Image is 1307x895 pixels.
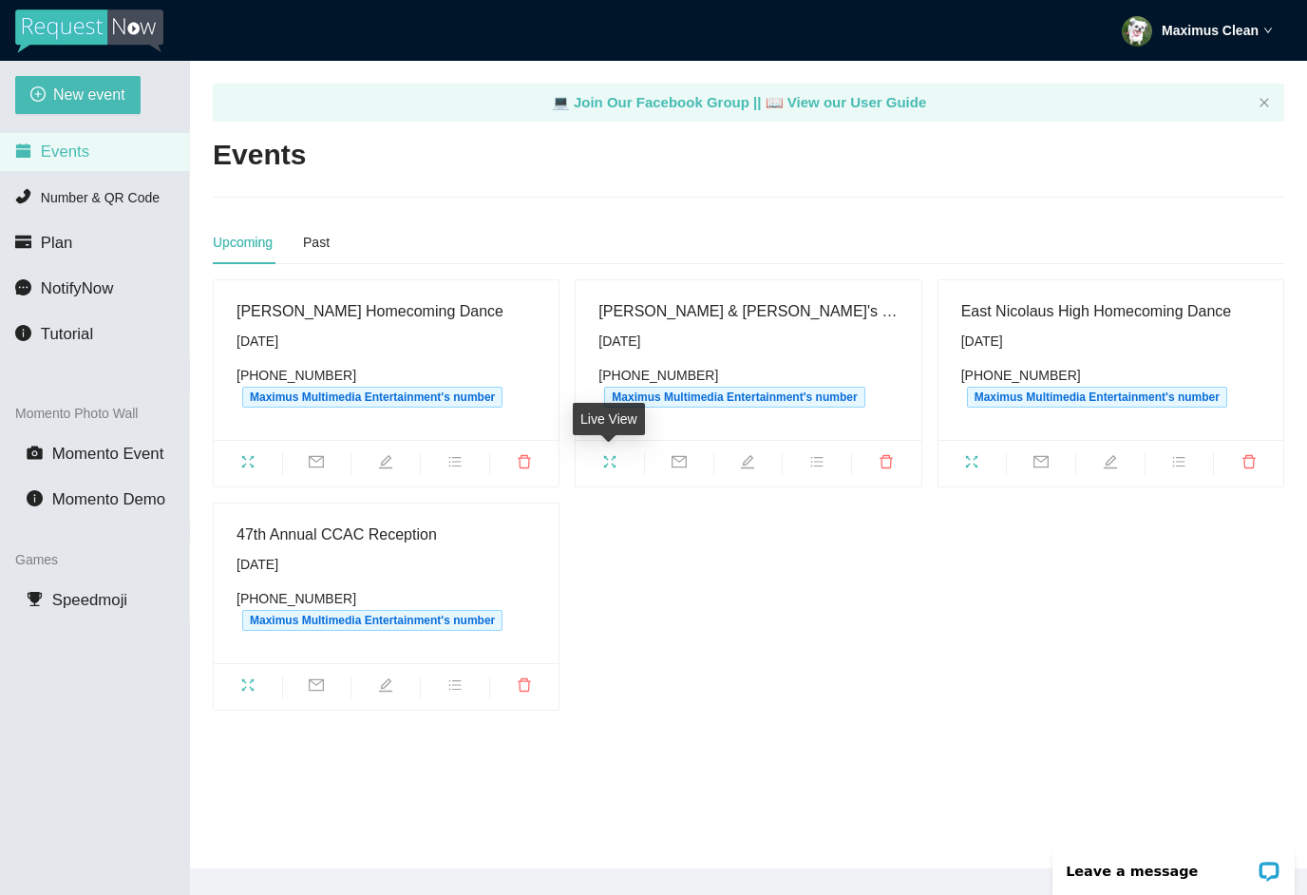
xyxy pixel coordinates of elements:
span: Plan [41,234,73,252]
div: [PERSON_NAME] & [PERSON_NAME]'s Birthday Bash [598,299,898,323]
a: laptop View our User Guide [766,94,927,110]
span: Tutorial [41,325,93,343]
div: [PHONE_NUMBER] [598,365,898,408]
strong: Maximus Clean [1162,23,1259,38]
span: Maximus Multimedia Entertainment's number [242,610,502,631]
img: ACg8ocKvMLxJsTDqE32xSOC7ah6oeuB-HR74aes2pRaVS42AcLQHjC0n=s96-c [1122,16,1152,47]
span: credit-card [15,234,31,250]
span: close [1259,97,1270,108]
span: calendar [15,143,31,159]
div: Past [303,232,330,253]
span: mail [283,454,351,475]
span: edit [1076,454,1145,475]
div: [DATE] [961,331,1260,352]
span: laptop [552,94,570,110]
div: [PERSON_NAME] Homecoming Dance [237,299,536,323]
span: edit [351,454,420,475]
span: bars [1146,454,1214,475]
button: plus-circleNew event [15,76,141,114]
div: Live View [573,403,645,435]
span: mail [645,454,713,475]
span: Maximus Multimedia Entertainment's number [967,387,1227,408]
h2: Events [213,136,306,175]
span: info-circle [27,490,43,506]
span: fullscreen [214,454,282,475]
span: Speedmoji [52,591,127,609]
span: edit [351,677,420,698]
span: fullscreen [214,677,282,698]
span: info-circle [15,325,31,341]
span: Maximus Multimedia Entertainment's number [604,387,864,408]
span: NotifyNow [41,279,113,297]
span: down [1263,26,1273,35]
div: [DATE] [237,331,536,352]
span: bars [421,677,489,698]
span: Momento Event [52,445,164,463]
span: Number & QR Code [41,190,160,205]
span: mail [283,677,351,698]
button: close [1259,97,1270,109]
span: Maximus Multimedia Entertainment's number [242,387,502,408]
div: [DATE] [237,554,536,575]
span: camera [27,445,43,461]
span: New event [53,83,125,106]
span: edit [714,454,783,475]
a: laptop Join Our Facebook Group || [552,94,766,110]
span: Momento Demo [52,490,165,508]
div: Upcoming [213,232,273,253]
div: [DATE] [598,331,898,352]
span: delete [490,454,559,475]
div: [PHONE_NUMBER] [961,365,1260,408]
iframe: LiveChat chat widget [1040,835,1307,895]
span: bars [421,454,489,475]
span: plus-circle [30,86,46,105]
div: East Nicolaus High Homecoming Dance [961,299,1260,323]
span: trophy [27,591,43,607]
span: fullscreen [576,454,644,475]
span: Events [41,143,89,161]
span: fullscreen [938,454,1007,475]
div: 47th Annual CCAC Reception [237,523,536,546]
div: [PHONE_NUMBER] [237,365,536,408]
img: RequestNow [15,10,163,53]
span: phone [15,188,31,204]
span: delete [852,454,921,475]
div: [PHONE_NUMBER] [237,588,536,631]
span: bars [783,454,851,475]
span: delete [1214,454,1283,475]
span: delete [490,677,559,698]
span: laptop [766,94,784,110]
span: message [15,279,31,295]
span: mail [1007,454,1075,475]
